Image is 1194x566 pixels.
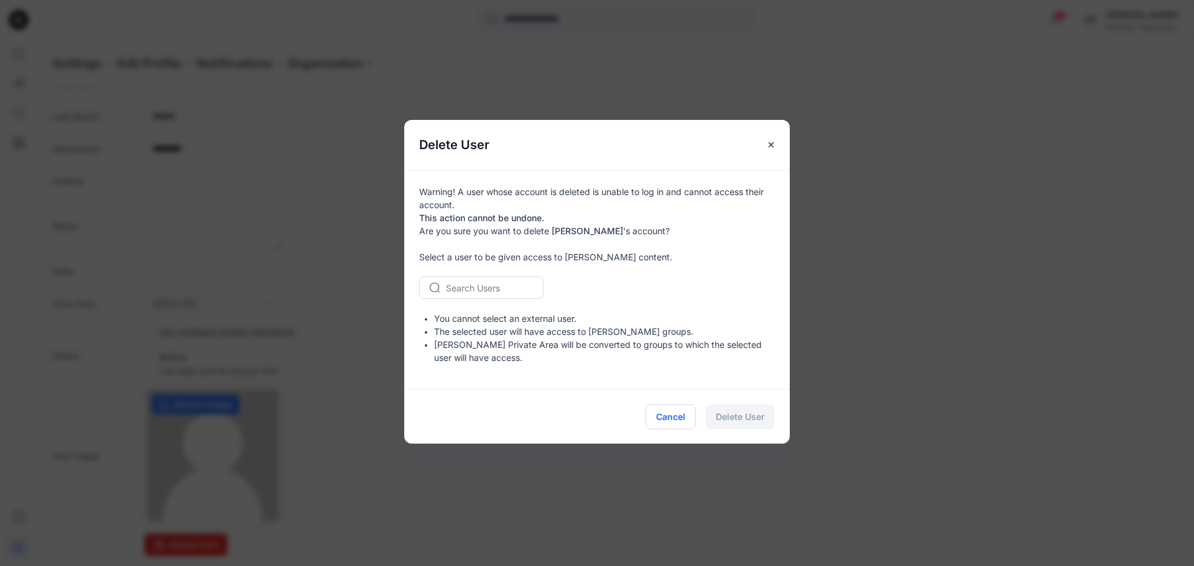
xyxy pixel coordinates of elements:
span: Cancel [656,410,685,423]
li: [PERSON_NAME] Private Area will be converted to groups to which the selected user will have access. [434,338,775,364]
h5: Delete User [404,120,504,170]
b: [PERSON_NAME] [552,226,623,236]
button: Close [760,134,782,156]
button: Cancel [646,404,696,429]
div: Warning! A user whose account is deleted is unable to log in and cannot access their account. Are... [404,170,790,389]
b: This action cannot be undone. [419,212,544,223]
li: You cannot select an external user. [434,312,775,325]
li: The selected user will have access to [PERSON_NAME] groups. [434,325,775,338]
